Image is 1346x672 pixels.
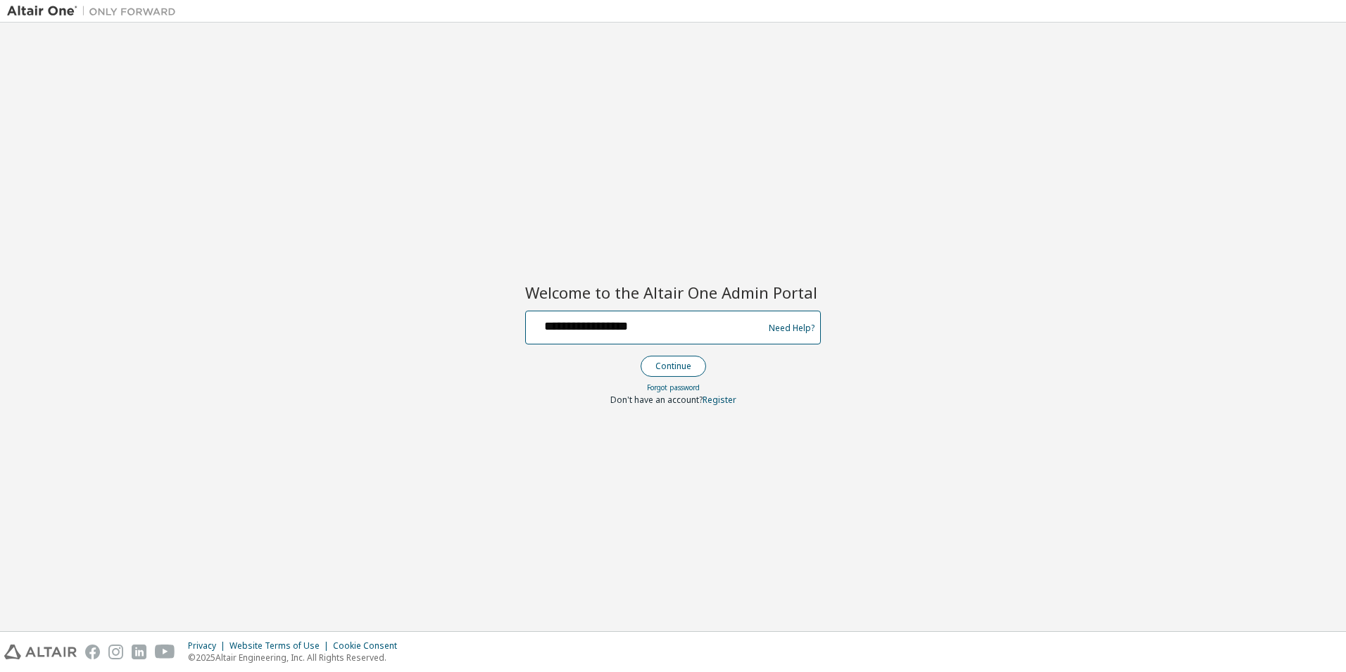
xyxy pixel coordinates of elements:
[7,4,183,18] img: Altair One
[132,645,146,659] img: linkedin.svg
[188,640,229,652] div: Privacy
[525,282,821,302] h2: Welcome to the Altair One Admin Portal
[703,394,736,406] a: Register
[188,652,405,664] p: © 2025 Altair Engineering, Inc. All Rights Reserved.
[647,382,700,392] a: Forgot password
[641,356,706,377] button: Continue
[4,645,77,659] img: altair_logo.svg
[229,640,333,652] div: Website Terms of Use
[155,645,175,659] img: youtube.svg
[610,394,703,406] span: Don't have an account?
[108,645,123,659] img: instagram.svg
[333,640,405,652] div: Cookie Consent
[85,645,100,659] img: facebook.svg
[769,328,814,328] a: Need Help?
